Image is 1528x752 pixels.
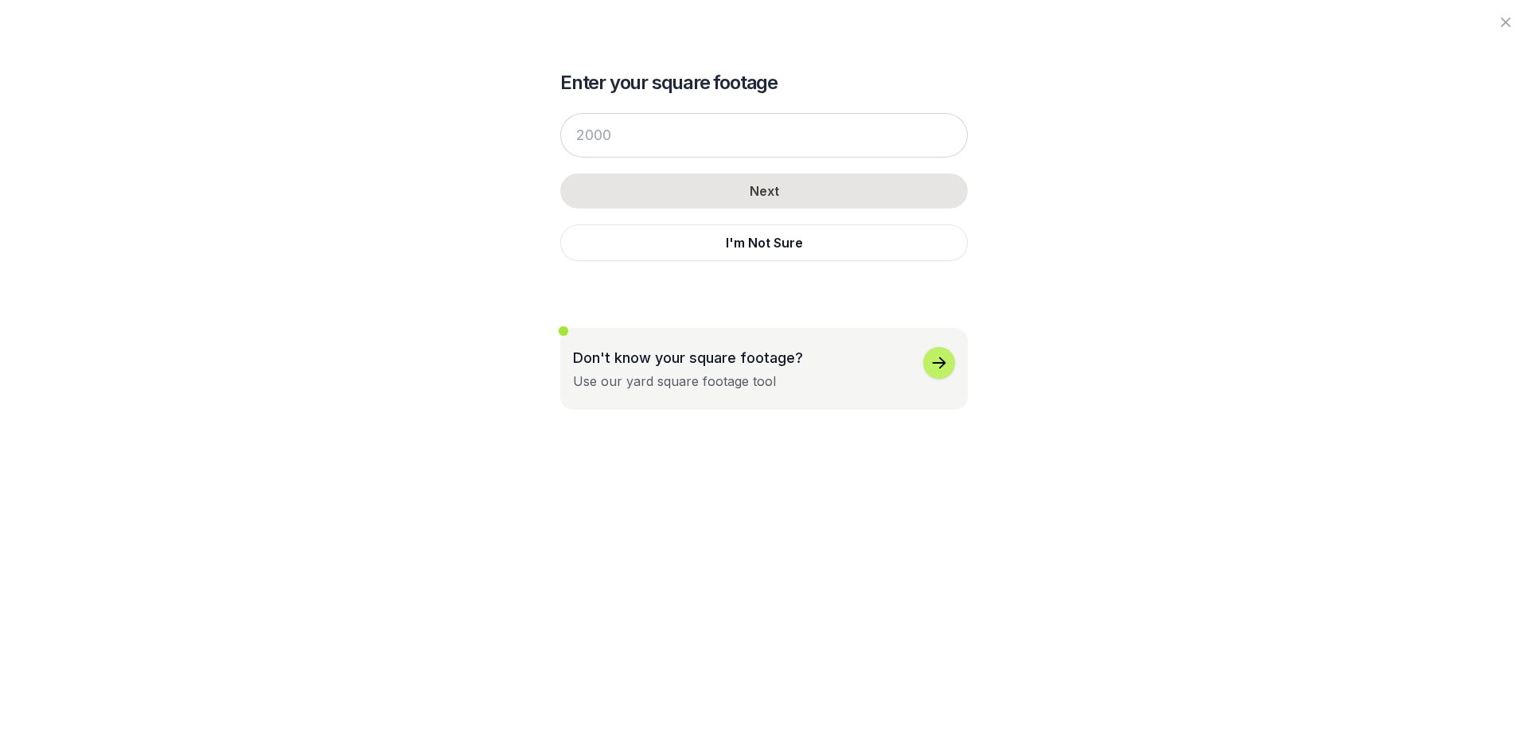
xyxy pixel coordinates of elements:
[560,328,968,410] button: Don't know your square footage?Use our yard square footage tool
[573,347,803,368] p: Don't know your square footage?
[560,173,968,208] button: Next
[573,372,776,391] div: Use our yard square footage tool
[560,70,968,95] h2: Enter your square footage
[560,224,968,261] button: I'm Not Sure
[560,113,968,158] input: 2000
